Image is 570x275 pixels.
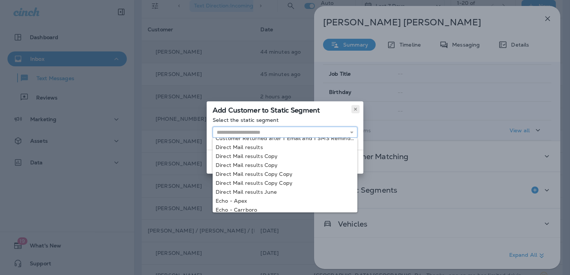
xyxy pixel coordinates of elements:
[216,207,354,213] div: Echo - Carrboro
[207,101,363,117] div: Add Customer to Static Segment
[216,180,354,186] div: Direct Mail results Copy Copy
[216,198,354,204] div: Echo - Apex
[216,189,354,195] div: Direct Mail results June
[216,135,354,141] div: Customer Returned after 1 Email and 1 SMS Reminder
[213,117,357,123] p: Select the static segment
[216,144,354,150] div: Direct Mail results
[216,153,354,159] div: Direct Mail results Copy
[216,162,354,168] div: Direct Mail results Copy
[216,171,354,177] div: Direct Mail results Copy Copy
